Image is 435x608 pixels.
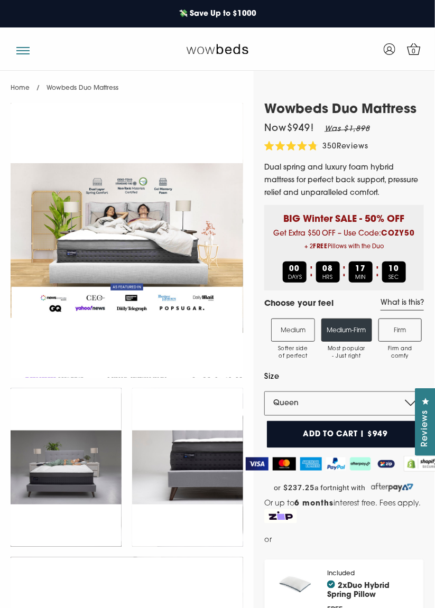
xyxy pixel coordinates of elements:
[327,345,366,360] span: Most popular - Just right
[313,244,328,250] b: FREE
[36,85,40,91] span: /
[11,71,118,98] nav: breadcrumbs
[264,534,272,547] span: or
[267,421,424,448] button: Add to cart | $949
[187,43,248,54] img: Wow Beds Logo
[322,265,333,273] b: 08
[378,319,422,342] label: Firm
[274,534,424,550] iframe: PayPal Message 1
[326,457,346,471] img: PayPal Logo
[382,261,406,283] div: SEC
[419,410,432,447] span: Reviews
[321,319,372,342] label: Medium-Firm
[322,143,337,151] span: 350
[264,102,424,118] h1: Wowbeds Duo Mattress
[264,509,297,524] img: Zip Logo
[294,500,334,508] strong: 6 months
[327,570,413,604] div: Included
[381,298,424,311] a: What is this?
[314,483,365,492] span: a fortnight with
[316,261,340,283] div: HRS
[375,457,397,471] img: ZipPay Logo
[274,483,281,492] span: or
[356,265,366,273] b: 17
[349,261,373,283] div: MIN
[272,205,416,227] p: BIG Winter SALE - 50% OFF
[246,457,269,471] img: Visa Logo
[275,570,317,597] img: pillow_140x.png
[264,124,314,134] span: Now $949 !
[272,230,416,254] span: Get Extra $50 OFF – Use Code:
[271,319,315,342] label: Medium
[47,85,118,91] span: Wowbeds Duo Mattress
[273,457,297,471] img: MasterCard Logo
[300,457,322,471] img: American Express Logo
[264,500,421,508] span: Or up to interest free. Fees apply.
[264,141,369,153] div: 350Reviews
[173,3,262,25] a: 💸 Save Up to $1000
[384,345,417,360] span: Firm and comfy
[409,46,420,57] span: 0
[277,345,309,360] span: Softer side of perfect
[388,265,399,273] b: 10
[337,143,369,151] span: Reviews
[264,164,418,197] span: Dual spring and luxury foam hybrid mattress for perfect back support, pressure relief and unparal...
[401,36,427,62] a: 0
[327,583,390,600] a: Duo Hybrid Spring Pillow
[382,230,415,238] b: COZY50
[350,457,371,471] img: AfterPay Logo
[290,265,300,273] b: 00
[11,85,30,91] a: Home
[264,370,422,383] label: Size
[327,581,413,600] h4: 2x
[264,480,424,495] a: or $237.25 a fortnight with
[283,261,307,283] div: DAYS
[264,298,334,311] h4: Choose your feel
[325,125,370,133] em: Was $1,898
[272,240,416,254] span: + 2 Pillows with the Duo
[283,483,314,492] strong: $237.25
